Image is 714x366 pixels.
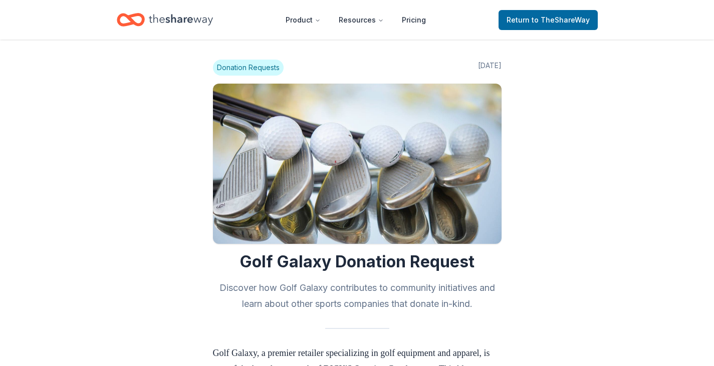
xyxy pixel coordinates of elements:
a: Returnto TheShareWay [499,10,598,30]
a: Home [117,8,213,32]
h1: Golf Galaxy Donation Request [213,252,502,272]
span: Donation Requests [213,60,284,76]
button: Resources [331,10,392,30]
button: Product [278,10,329,30]
span: Return [507,14,590,26]
span: [DATE] [478,60,502,76]
img: Image for Golf Galaxy Donation Request [213,84,502,244]
nav: Main [278,8,434,32]
span: to TheShareWay [532,16,590,24]
h2: Discover how Golf Galaxy contributes to community initiatives and learn about other sports compan... [213,280,502,312]
a: Pricing [394,10,434,30]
